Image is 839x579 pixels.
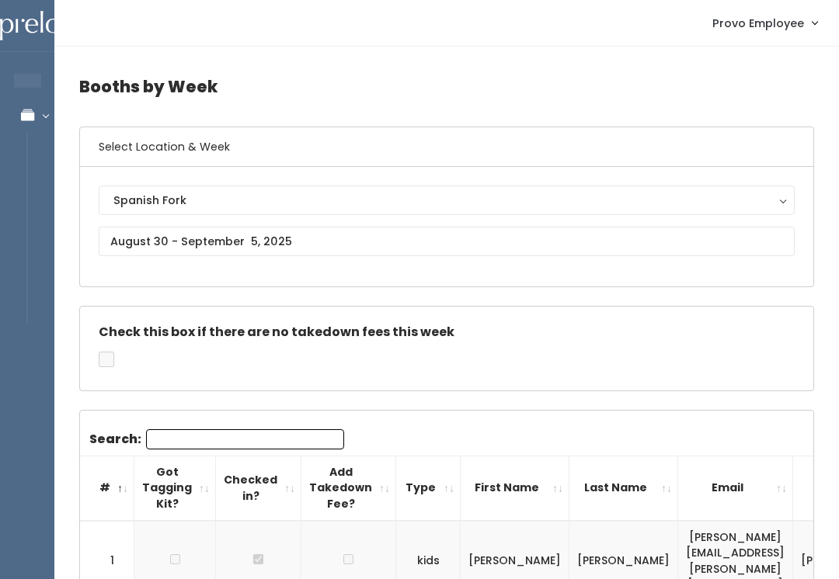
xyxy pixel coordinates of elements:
[79,65,814,108] h4: Booths by Week
[697,6,833,40] a: Provo Employee
[396,456,461,520] th: Type: activate to sort column ascending
[80,127,813,167] h6: Select Location & Week
[569,456,678,520] th: Last Name: activate to sort column ascending
[99,185,795,215] button: Spanish Fork
[113,192,780,209] div: Spanish Fork
[99,227,795,256] input: August 30 - September 5, 2025
[134,456,216,520] th: Got Tagging Kit?: activate to sort column ascending
[301,456,396,520] th: Add Takedown Fee?: activate to sort column ascending
[461,456,569,520] th: First Name: activate to sort column ascending
[99,325,795,339] h5: Check this box if there are no takedown fees this week
[216,456,301,520] th: Checked in?: activate to sort column ascending
[80,456,134,520] th: #: activate to sort column descending
[712,15,804,32] span: Provo Employee
[89,429,344,449] label: Search:
[146,429,344,449] input: Search:
[678,456,793,520] th: Email: activate to sort column ascending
